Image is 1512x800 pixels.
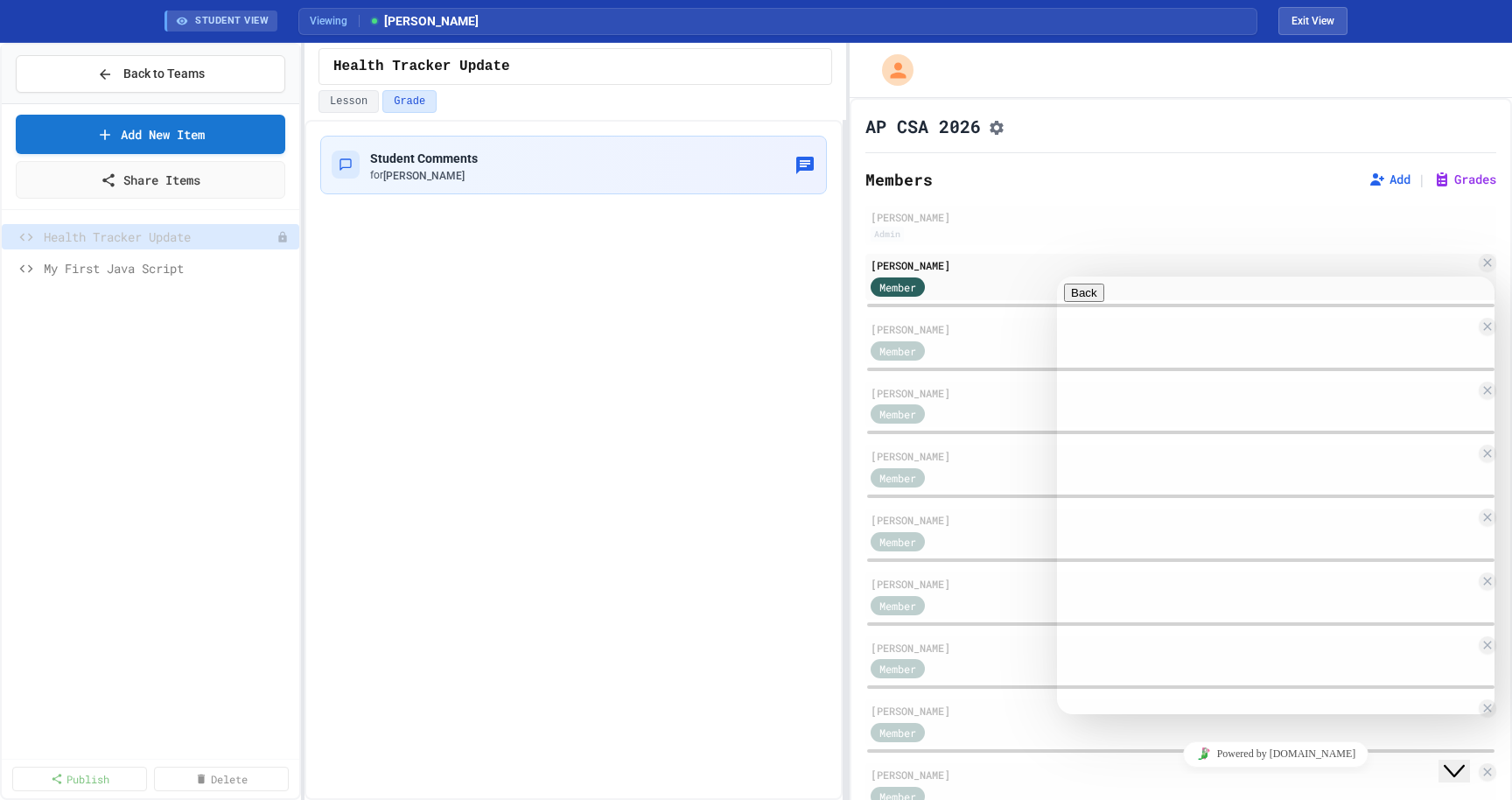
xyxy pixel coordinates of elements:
[154,767,289,791] a: Delete
[879,343,916,359] span: Member
[871,257,1475,273] div: [PERSON_NAME]
[871,209,1491,225] div: [PERSON_NAME]
[871,576,1475,592] div: [PERSON_NAME]
[879,279,916,295] span: Member
[123,65,205,83] span: Back to Teams
[879,725,916,740] span: Member
[871,703,1475,719] div: [PERSON_NAME]
[370,168,478,183] div: for
[871,640,1475,656] div: [PERSON_NAME]
[879,598,916,614] span: Member
[16,115,285,154] a: Add New Item
[1417,169,1426,190] span: |
[44,259,292,277] span: My First Java Script
[871,512,1475,528] div: [PERSON_NAME]
[871,385,1475,401] div: [PERSON_NAME]
[871,767,1475,782] div: [PERSON_NAME]
[1368,171,1410,188] button: Add
[864,50,918,90] div: My Account
[44,228,276,246] span: Health Tracker Update
[1278,7,1347,35] button: Exit student view
[318,90,379,113] button: Lesson
[16,55,285,93] button: Back to Teams
[370,151,478,165] span: Student Comments
[1433,171,1496,188] button: Grades
[1057,734,1494,774] iframe: chat widget
[879,661,916,677] span: Member
[988,116,1005,137] button: Assignment Settings
[879,470,916,486] span: Member
[382,90,437,113] button: Grade
[1057,277,1494,714] iframe: chat widget
[1438,730,1494,782] iframe: chat widget
[879,534,916,550] span: Member
[12,767,147,791] a: Publish
[368,12,479,31] span: [PERSON_NAME]
[871,321,1475,337] div: [PERSON_NAME]
[195,14,269,29] span: STUDENT VIEW
[16,161,285,199] a: Share Items
[310,13,360,29] span: Viewing
[383,170,465,182] span: [PERSON_NAME]
[276,231,289,243] div: Unpublished
[865,167,933,192] h2: Members
[871,227,904,242] div: Admin
[333,56,510,77] span: Health Tracker Update
[871,448,1475,464] div: [PERSON_NAME]
[865,114,981,138] h1: AP CSA 2026
[879,406,916,422] span: Member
